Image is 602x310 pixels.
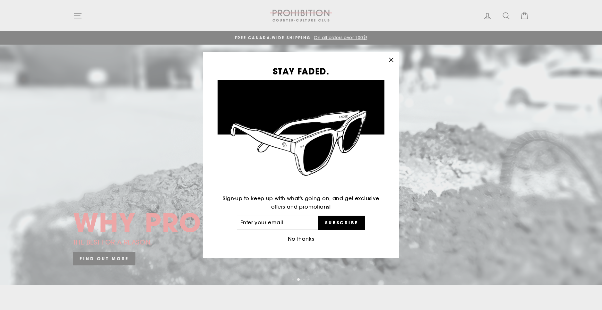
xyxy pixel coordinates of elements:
[218,67,384,75] h3: STAY FADED.
[325,220,358,226] span: Subscribe
[318,216,365,230] button: Subscribe
[286,235,316,244] button: No thanks
[237,216,318,230] input: Enter your email
[218,194,384,211] p: Sign-up to keep up with what's going on, and get exclusive offers and promotions!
